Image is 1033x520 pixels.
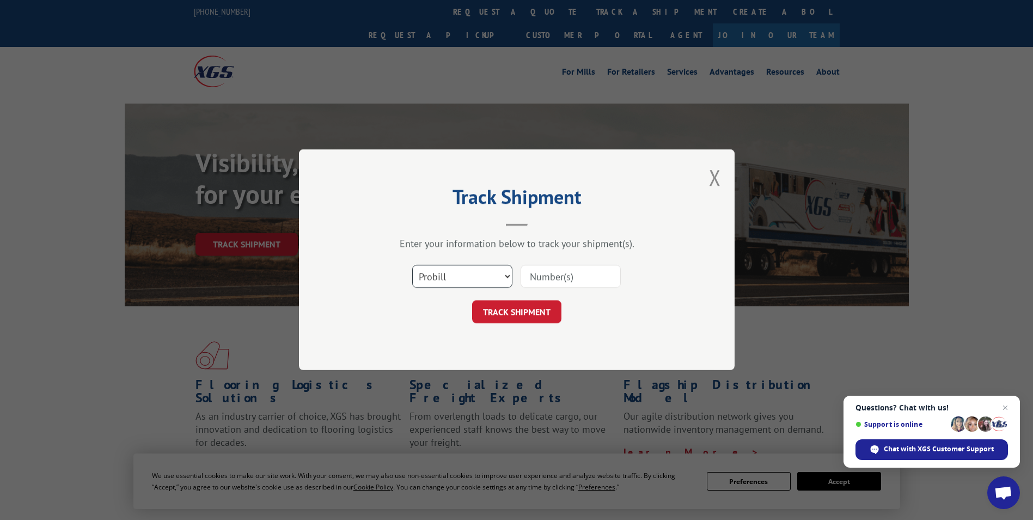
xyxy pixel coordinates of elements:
input: Number(s) [521,265,621,288]
span: Questions? Chat with us! [855,403,1008,412]
span: Close chat [999,401,1012,414]
button: TRACK SHIPMENT [472,301,561,324]
div: Enter your information below to track your shipment(s). [353,238,680,250]
button: Close modal [709,163,721,192]
span: Chat with XGS Customer Support [884,444,994,454]
h2: Track Shipment [353,189,680,210]
span: Support is online [855,420,947,428]
div: Chat with XGS Customer Support [855,439,1008,460]
div: Open chat [987,476,1020,509]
